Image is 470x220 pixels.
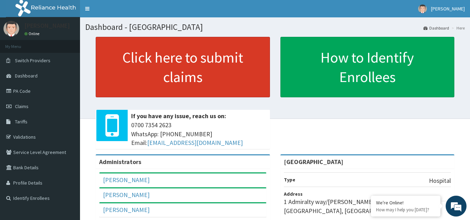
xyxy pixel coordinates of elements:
[284,177,295,183] b: Type
[3,21,19,36] img: User Image
[131,112,226,120] b: If you have any issue, reach us on:
[284,197,451,215] p: 1 Admiralty way/[PERSON_NAME][GEOGRAPHIC_DATA], [GEOGRAPHIC_DATA], [GEOGRAPHIC_DATA]
[131,121,266,147] span: 0700 7354 2623 WhatsApp: [PHONE_NUMBER] Email:
[99,158,141,166] b: Administrators
[103,206,150,214] a: [PERSON_NAME]
[376,207,435,213] p: How may I help you today?
[15,73,38,79] span: Dashboard
[24,31,41,36] a: Online
[431,6,465,12] span: [PERSON_NAME]
[147,139,243,147] a: [EMAIL_ADDRESS][DOMAIN_NAME]
[96,37,270,97] a: Click here to submit claims
[450,25,465,31] li: Here
[423,25,449,31] a: Dashboard
[429,176,451,185] p: Hospital
[24,23,70,29] p: [PERSON_NAME]
[15,103,29,109] span: Claims
[15,57,50,64] span: Switch Providers
[418,5,427,13] img: User Image
[280,37,455,97] a: How to Identify Enrollees
[103,176,150,184] a: [PERSON_NAME]
[284,158,343,166] strong: [GEOGRAPHIC_DATA]
[85,23,465,32] h1: Dashboard - [GEOGRAPHIC_DATA]
[15,119,27,125] span: Tariffs
[284,191,303,197] b: Address
[376,199,435,206] div: We're Online!
[103,191,150,199] a: [PERSON_NAME]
